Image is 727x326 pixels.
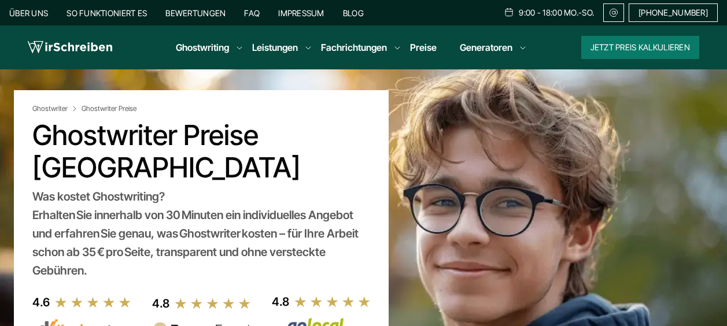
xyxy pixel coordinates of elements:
span: Ghostwriter Preise [82,104,136,113]
a: Über uns [9,8,48,18]
div: 4.8 [272,292,289,311]
a: [PHONE_NUMBER] [629,3,718,22]
img: logo wirschreiben [28,39,112,56]
div: Was kostet Ghostwriting? Erhalten Sie innerhalb von 30 Minuten ein individuelles Angebot und erfa... [32,187,370,280]
a: Preise [410,42,437,53]
a: Leistungen [252,40,298,54]
button: Jetzt Preis kalkulieren [581,36,699,59]
a: Fachrichtungen [321,40,387,54]
a: Generatoren [460,40,512,54]
a: Bewertungen [165,8,226,18]
a: Blog [343,8,364,18]
div: 4.6 [32,293,50,312]
a: Impressum [278,8,324,18]
img: stars [174,297,252,310]
h1: Ghostwriter Preise [GEOGRAPHIC_DATA] [32,119,370,184]
img: Email [608,8,619,17]
a: FAQ [244,8,260,18]
span: [PHONE_NUMBER] [639,8,708,17]
span: 9:00 - 18:00 Mo.-So. [519,8,594,17]
a: Ghostwriting [176,40,229,54]
img: stars [294,295,371,308]
img: stars [54,296,132,309]
img: Schedule [504,8,514,17]
a: Ghostwriter [32,104,79,113]
a: So funktioniert es [67,8,147,18]
div: 4.8 [152,294,169,313]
